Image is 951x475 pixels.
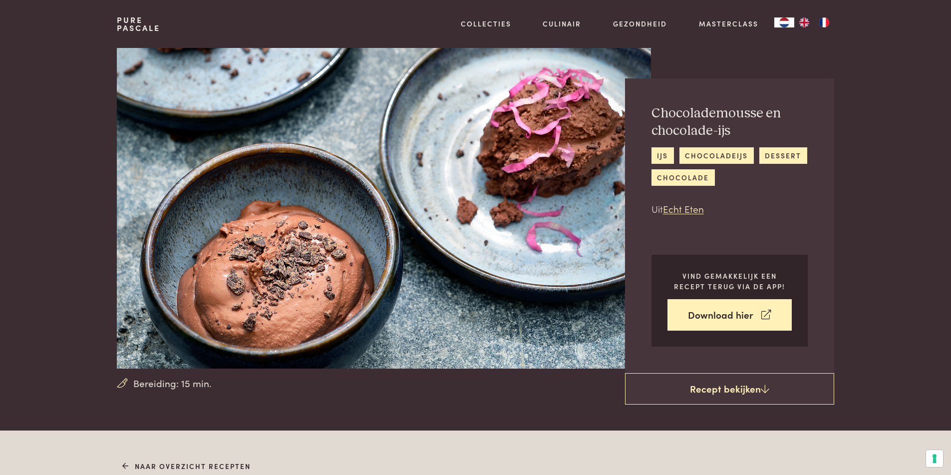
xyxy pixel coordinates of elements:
p: Vind gemakkelijk een recept terug via de app! [667,271,792,291]
a: Masterclass [699,18,758,29]
a: PurePascale [117,16,160,32]
a: ijs [651,147,674,164]
a: Download hier [667,299,792,331]
p: Uit [651,202,808,216]
h2: Chocolademousse en chocolade-ijs [651,105,808,139]
a: Naar overzicht recepten [122,461,251,472]
aside: Language selected: Nederlands [774,17,834,27]
a: chocoladeijs [679,147,754,164]
a: Culinair [543,18,581,29]
a: dessert [759,147,807,164]
a: chocolade [651,169,715,186]
ul: Language list [794,17,834,27]
img: Chocolademousse en chocolade-ijs [117,48,650,369]
a: Gezondheid [613,18,667,29]
a: Collecties [461,18,511,29]
div: Language [774,17,794,27]
a: NL [774,17,794,27]
span: Bereiding: 15 min. [133,376,212,391]
a: Echt Eten [663,202,704,215]
a: EN [794,17,814,27]
a: FR [814,17,834,27]
button: Uw voorkeuren voor toestemming voor trackingtechnologieën [926,450,943,467]
a: Recept bekijken [625,373,834,405]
